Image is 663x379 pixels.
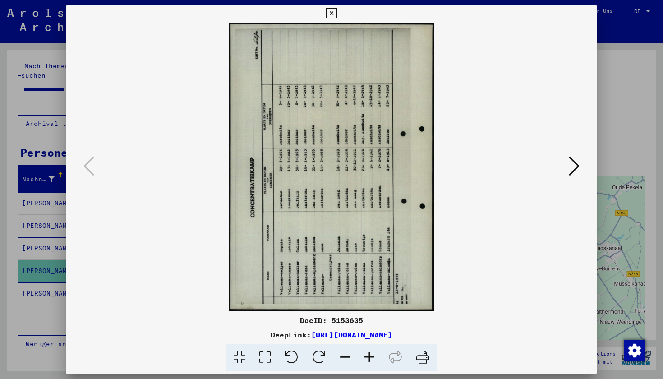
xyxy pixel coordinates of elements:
[97,23,566,311] img: 001.jpg
[624,340,645,361] img: Zustimmung ändern
[66,315,597,326] div: DocID: 5153635
[66,329,597,340] div: DeepLink:
[623,339,645,361] div: Zustimmung ändern
[311,330,392,339] a: [URL][DOMAIN_NAME]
